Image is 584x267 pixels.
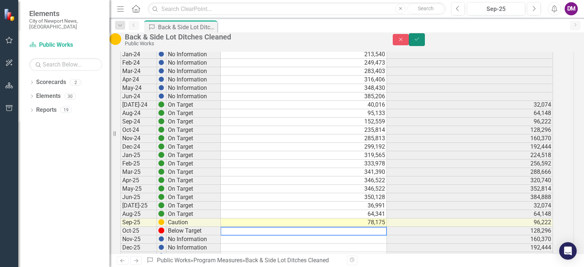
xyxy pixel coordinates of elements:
[467,2,525,15] button: Sep-25
[221,210,387,218] td: 64,341
[387,210,553,218] td: 64,148
[387,227,553,235] td: 128,296
[158,51,164,57] img: BgCOk07PiH71IgAAAABJRU5ErkJggg==
[158,144,164,149] img: 6PwNOvwPkPYK2NOI6LoAAAAASUVORK5CYII=
[166,76,221,84] td: No Information
[387,244,553,252] td: 192,444
[158,160,164,166] img: 6PwNOvwPkPYK2NOI6LoAAAAASUVORK5CYII=
[158,76,164,82] img: BgCOk07PiH71IgAAAABJRU5ErkJggg==
[120,151,157,160] td: Jan-25
[158,102,164,107] img: 6PwNOvwPkPYK2NOI6LoAAAAASUVORK5CYII=
[158,85,164,91] img: BgCOk07PiH71IgAAAABJRU5ErkJggg==
[158,135,164,141] img: 6PwNOvwPkPYK2NOI6LoAAAAASUVORK5CYII=
[29,41,102,49] a: Public Works
[120,185,157,193] td: May-25
[221,50,387,59] td: 213,540
[469,5,523,14] div: Sep-25
[221,151,387,160] td: 319,565
[387,101,553,109] td: 32,074
[221,143,387,151] td: 299,192
[387,109,553,118] td: 64,148
[29,18,102,30] small: City of Newport News, [GEOGRAPHIC_DATA]
[158,169,164,175] img: 6PwNOvwPkPYK2NOI6LoAAAAASUVORK5CYII=
[158,228,164,233] img: wEHC9uTntH0ugAAAABJRU5ErkJggg==
[120,101,157,109] td: [DATE]-24
[166,67,221,76] td: No Information
[221,193,387,202] td: 350,128
[387,202,553,210] td: 32,074
[158,152,164,158] img: 6PwNOvwPkPYK2NOI6LoAAAAASUVORK5CYII=
[166,185,221,193] td: On Target
[166,92,221,101] td: No Information
[166,202,221,210] td: On Target
[565,2,578,15] button: DM
[120,76,157,84] td: Apr-24
[64,93,76,99] div: 30
[120,134,157,143] td: Nov-24
[158,110,164,116] img: 6PwNOvwPkPYK2NOI6LoAAAAASUVORK5CYII=
[158,118,164,124] img: 6PwNOvwPkPYK2NOI6LoAAAAASUVORK5CYII=
[387,143,553,151] td: 192,444
[158,127,164,133] img: 6PwNOvwPkPYK2NOI6LoAAAAASUVORK5CYII=
[166,151,221,160] td: On Target
[70,79,81,85] div: 2
[245,257,329,264] div: Back & Side Lot Ditches Cleaned
[166,176,221,185] td: On Target
[158,219,164,225] img: A4U4n+O5F3YnAAAAAElFTkSuQmCC
[120,143,157,151] td: Dec-24
[36,78,66,87] a: Scorecards
[221,134,387,143] td: 285,813
[166,118,221,126] td: On Target
[387,151,553,160] td: 224,518
[221,168,387,176] td: 341,390
[166,168,221,176] td: On Target
[221,67,387,76] td: 283,403
[387,176,553,185] td: 320,740
[120,252,157,260] td: Jan-26
[158,194,164,200] img: 6PwNOvwPkPYK2NOI6LoAAAAASUVORK5CYII=
[221,76,387,84] td: 316,406
[60,107,72,113] div: 19
[387,168,553,176] td: 288,666
[120,59,157,67] td: Feb-24
[36,92,61,100] a: Elements
[166,59,221,67] td: No Information
[120,109,157,118] td: Aug-24
[407,4,444,14] button: Search
[221,218,387,227] td: 78,175
[120,244,157,252] td: Dec-25
[166,193,221,202] td: On Target
[120,84,157,92] td: May-24
[148,3,446,15] input: Search ClearPoint...
[221,176,387,185] td: 346,522
[221,84,387,92] td: 348,430
[221,126,387,134] td: 235,814
[3,8,16,21] img: ClearPoint Strategy
[418,5,434,11] span: Search
[146,256,341,265] div: » »
[166,84,221,92] td: No Information
[109,33,121,45] img: Caution
[158,177,164,183] img: 6PwNOvwPkPYK2NOI6LoAAAAASUVORK5CYII=
[158,23,215,32] div: Back & Side Lot Ditches Cleaned
[193,257,242,264] a: Program Measures
[221,160,387,168] td: 333,978
[387,218,553,227] td: 96,222
[166,143,221,151] td: On Target
[120,218,157,227] td: Sep-25
[120,193,157,202] td: Jun-25
[158,202,164,208] img: 6PwNOvwPkPYK2NOI6LoAAAAASUVORK5CYII=
[166,101,221,109] td: On Target
[36,106,57,114] a: Reports
[120,210,157,218] td: Aug-25
[387,235,553,244] td: 160,370
[120,50,157,59] td: Jan-24
[166,109,221,118] td: On Target
[120,176,157,185] td: Apr-25
[158,236,164,242] img: BgCOk07PiH71IgAAAABJRU5ErkJggg==
[120,160,157,168] td: Feb-25
[166,252,221,260] td: No Information
[221,101,387,109] td: 40,016
[158,211,164,217] img: 6PwNOvwPkPYK2NOI6LoAAAAASUVORK5CYII=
